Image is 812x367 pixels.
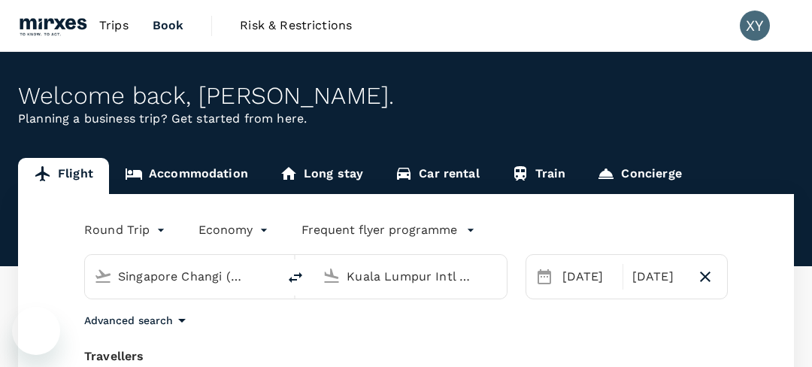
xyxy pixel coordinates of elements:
iframe: Button to launch messaging window [12,307,60,355]
div: Round Trip [84,218,168,242]
input: Going to [347,265,474,288]
span: Risk & Restrictions [240,17,352,35]
button: Advanced search [84,311,191,329]
div: Economy [198,218,271,242]
a: Accommodation [109,158,264,194]
a: Car rental [379,158,495,194]
a: Long stay [264,158,379,194]
p: Planning a business trip? Get started from here. [18,110,794,128]
span: Book [153,17,184,35]
a: Concierge [581,158,697,194]
span: Trips [99,17,129,35]
button: delete [277,259,314,296]
div: [DATE] [626,262,689,292]
a: Flight [18,158,109,194]
button: Open [267,274,270,278]
a: Train [495,158,582,194]
p: Frequent flyer programme [301,221,457,239]
div: XY [740,11,770,41]
button: Frequent flyer programme [301,221,475,239]
div: Welcome back , [PERSON_NAME] . [18,82,794,110]
p: Advanced search [84,313,173,328]
button: Open [496,274,499,278]
input: Depart from [118,265,246,288]
img: Mirxes Holding Pte Ltd [18,9,87,42]
div: [DATE] [556,262,620,292]
div: Travellers [84,347,728,365]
